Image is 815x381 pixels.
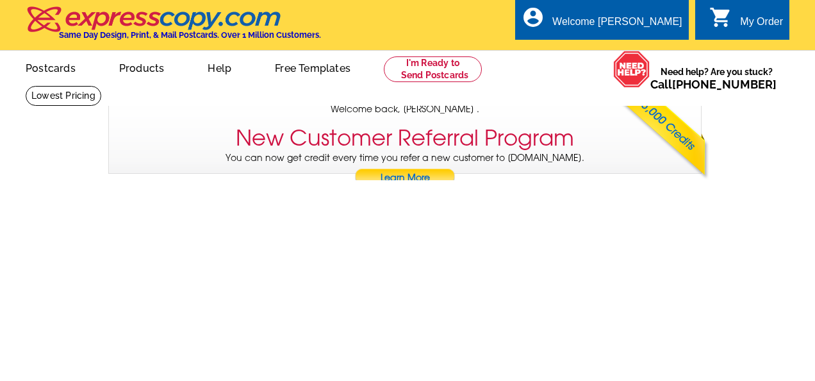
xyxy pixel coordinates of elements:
[5,52,96,82] a: Postcards
[331,103,479,116] span: Welcome back, [PERSON_NAME] .
[236,125,574,151] h3: New Customer Referral Program
[552,16,682,34] div: Welcome [PERSON_NAME]
[709,14,783,30] a: shopping_cart My Order
[254,52,371,82] a: Free Templates
[26,15,321,40] a: Same Day Design, Print, & Mail Postcards. Over 1 Million Customers.
[59,30,321,40] h4: Same Day Design, Print, & Mail Postcards. Over 1 Million Customers.
[650,65,783,91] span: Need help? Are you stuck?
[522,6,545,29] i: account_circle
[650,78,777,91] span: Call
[740,16,783,34] div: My Order
[613,51,650,87] img: help
[672,78,777,91] a: [PHONE_NUMBER]
[354,169,456,188] a: Learn More
[187,52,252,82] a: Help
[99,52,185,82] a: Products
[109,151,701,188] p: You can now get credit every time you refer a new customer to [DOMAIN_NAME].
[709,6,732,29] i: shopping_cart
